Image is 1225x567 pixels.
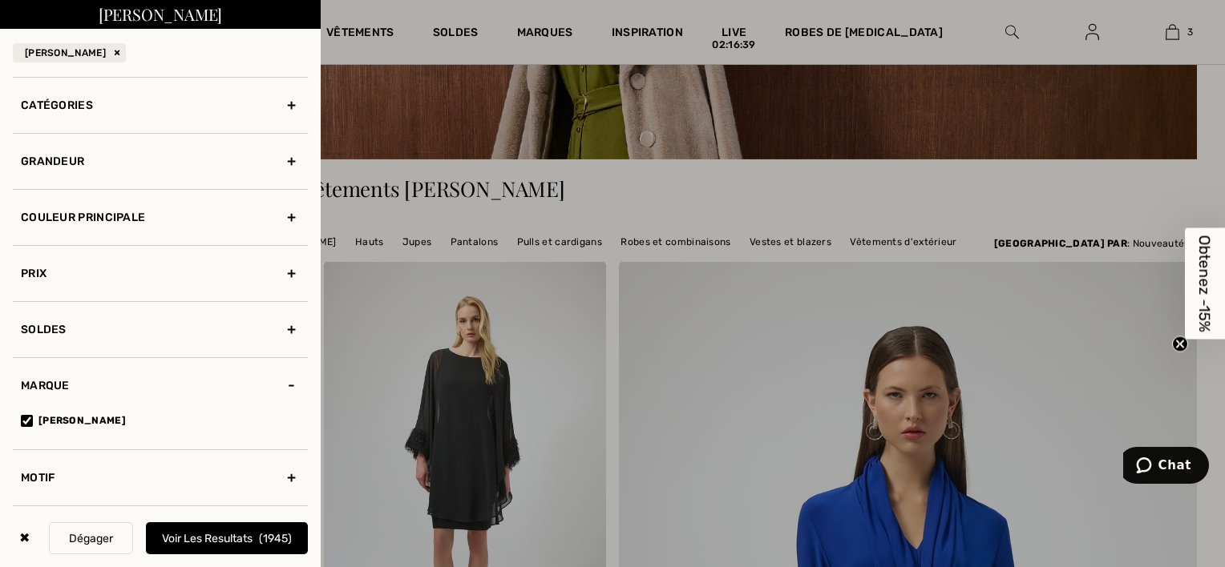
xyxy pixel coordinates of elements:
[21,415,33,427] input: [PERSON_NAME]
[21,413,308,428] label: [PERSON_NAME]
[13,449,308,505] div: Motif
[13,77,308,133] div: Catégories
[1196,235,1215,332] span: Obtenez -15%
[13,43,126,62] div: [PERSON_NAME]
[13,189,308,245] div: Couleur Principale
[49,522,133,554] button: Dégager
[1123,447,1209,487] iframe: Ouvre un widget dans lequel vous pouvez chatter avec l’un de nos agents
[13,301,308,357] div: Soldes
[1185,228,1225,340] div: Obtenez -15%Close teaser
[13,245,308,301] div: Prix
[13,522,36,554] div: ✖
[13,357,308,413] div: Marque
[259,532,292,545] span: 1945
[1172,336,1188,352] button: Close teaser
[13,133,308,189] div: Grandeur
[146,522,308,554] button: Voir les resultats1945
[13,505,308,561] div: Longueur des manches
